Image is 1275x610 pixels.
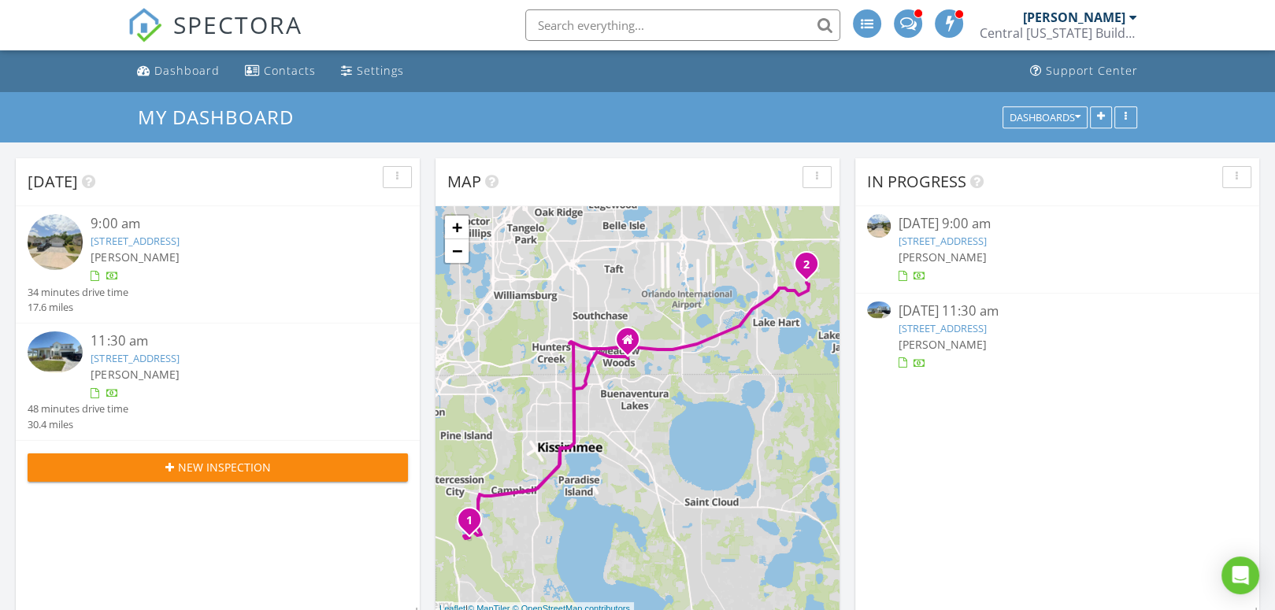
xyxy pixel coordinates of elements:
a: Zoom out [445,239,469,263]
a: Support Center [1024,57,1144,86]
a: [DATE] 9:00 am [STREET_ADDRESS] [PERSON_NAME] [867,214,1247,284]
div: Contacts [264,63,316,78]
div: 6803 Dappled Oak Way , Orlando, FL 32829 [806,264,816,273]
div: [DATE] 11:30 am [899,301,1216,321]
button: New Inspection [28,453,408,482]
div: Support Center [1046,63,1138,78]
a: 9:00 am [STREET_ADDRESS] [PERSON_NAME] 34 minutes drive time 17.6 miles [28,214,408,315]
span: [PERSON_NAME] [899,250,987,264]
img: streetview [28,214,83,269]
div: 17.6 miles [28,300,128,315]
a: My Dashboard [138,104,307,130]
div: Central Florida Building Inspectors [980,25,1137,41]
div: 1731 Brook Hollow Dr., Orlando FL 32824 [628,339,637,349]
a: [STREET_ADDRESS] [91,351,179,365]
a: [STREET_ADDRESS] [899,234,987,248]
a: 11:30 am [STREET_ADDRESS] [PERSON_NAME] 48 minutes drive time 30.4 miles [28,331,408,432]
div: 5401 Dahlia Reserve Dr, Kissimmee, FL 34758 [469,519,479,529]
img: 9347298%2Fcover_photos%2Fkjuqchw6XOgOzeYWSzgC%2Fsmall.jpg [867,301,891,320]
a: [STREET_ADDRESS] [91,234,179,248]
div: Dashboards [1010,112,1080,123]
a: Settings [335,57,410,86]
div: Settings [357,63,404,78]
div: 34 minutes drive time [28,285,128,300]
a: SPECTORA [128,21,302,54]
div: Dashboard [154,63,220,78]
div: Open Intercom Messenger [1221,556,1259,594]
a: [STREET_ADDRESS] [899,321,987,335]
a: Dashboard [131,57,226,86]
span: Map [447,171,481,192]
img: streetview [867,214,891,238]
input: Search everything... [525,9,840,41]
div: 48 minutes drive time [28,401,128,416]
div: [DATE] 9:00 am [899,214,1216,234]
img: 9347298%2Fcover_photos%2Fkjuqchw6XOgOzeYWSzgC%2Fsmall.jpg [28,331,83,373]
button: Dashboards [1003,106,1088,128]
span: In Progress [867,171,966,192]
a: Zoom in [445,216,469,239]
div: 11:30 am [91,331,376,351]
a: Contacts [239,57,322,86]
div: 30.4 miles [28,417,128,432]
i: 2 [803,260,810,271]
span: [PERSON_NAME] [899,337,987,352]
span: SPECTORA [173,8,302,41]
span: New Inspection [178,459,271,475]
span: [PERSON_NAME] [91,367,179,382]
div: 9:00 am [91,214,376,234]
i: 1 [466,516,473,527]
div: [PERSON_NAME] [1023,9,1125,25]
a: [DATE] 11:30 am [STREET_ADDRESS] [PERSON_NAME] [867,301,1247,372]
span: [DATE] [28,171,78,192]
img: The Best Home Inspection Software - Spectora [128,8,162,43]
span: [PERSON_NAME] [91,250,179,264]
